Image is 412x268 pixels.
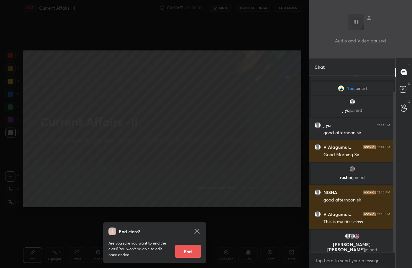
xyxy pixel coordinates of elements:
span: joined [352,174,365,180]
h4: End class? [119,228,140,235]
p: jiya [315,108,390,113]
p: D [408,81,410,86]
span: You [347,86,355,91]
p: Are you sure you want to end the class? You won’t be able to edit once ended. [108,240,170,258]
p: roshni [315,175,390,180]
img: default.png [314,211,321,218]
div: grid [309,76,395,253]
div: This is my first class [323,219,390,225]
p: T [408,63,410,68]
img: iconic-dark.1390631f.png [363,212,376,216]
div: 12:44 PM [377,145,390,149]
img: default.png [314,122,321,129]
img: default.png [349,233,356,239]
p: Chat [309,58,330,76]
p: Audio and Video paused [335,37,386,44]
h6: V Alagumur... [323,144,353,150]
img: default.png [314,189,321,196]
img: default.png [314,144,321,150]
span: joined [355,86,367,91]
div: good afternoon sir [323,197,390,203]
p: NISHA, V [315,71,390,76]
h6: jiya [323,122,331,128]
img: 3 [349,166,356,172]
div: good afternoon sir [323,130,390,136]
div: Good Morning Sir [323,152,390,158]
img: cbb332b380cd4d0a9bcabf08f684c34f.jpg [338,85,344,92]
div: 12:44 PM [377,123,390,127]
div: 12:45 PM [377,212,390,216]
span: joined [356,71,368,77]
span: joined [350,107,362,113]
img: default.png [345,233,351,239]
h6: NISHA [323,190,337,195]
div: 12:45 PM [377,191,390,194]
img: default.png [349,99,356,105]
p: [PERSON_NAME], [PERSON_NAME] [315,242,390,252]
span: joined [365,246,377,253]
img: 3 [354,233,360,239]
p: G [408,99,410,104]
button: End [175,245,201,258]
img: iconic-dark.1390631f.png [363,145,376,149]
h6: V Alagumur... [323,211,353,217]
img: iconic-dark.1390631f.png [363,191,376,194]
